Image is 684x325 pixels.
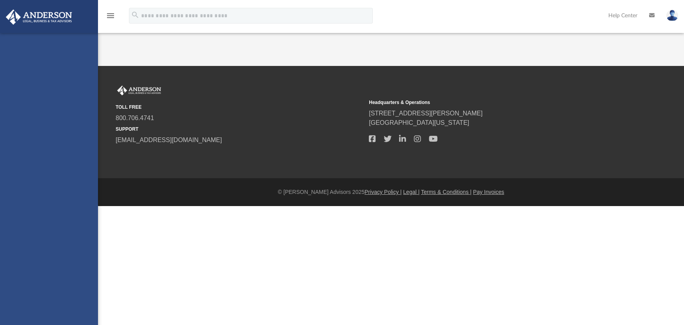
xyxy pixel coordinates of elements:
[131,11,140,19] i: search
[666,10,678,21] img: User Pic
[116,104,363,111] small: TOLL FREE
[473,189,504,195] a: Pay Invoices
[421,189,472,195] a: Terms & Conditions |
[98,188,684,196] div: © [PERSON_NAME] Advisors 2025
[403,189,420,195] a: Legal |
[365,189,402,195] a: Privacy Policy |
[369,110,483,117] a: [STREET_ADDRESS][PERSON_NAME]
[116,86,163,96] img: Anderson Advisors Platinum Portal
[116,137,222,143] a: [EMAIL_ADDRESS][DOMAIN_NAME]
[369,99,617,106] small: Headquarters & Operations
[4,9,74,25] img: Anderson Advisors Platinum Portal
[106,15,115,20] a: menu
[369,119,469,126] a: [GEOGRAPHIC_DATA][US_STATE]
[116,115,154,121] a: 800.706.4741
[116,126,363,133] small: SUPPORT
[106,11,115,20] i: menu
